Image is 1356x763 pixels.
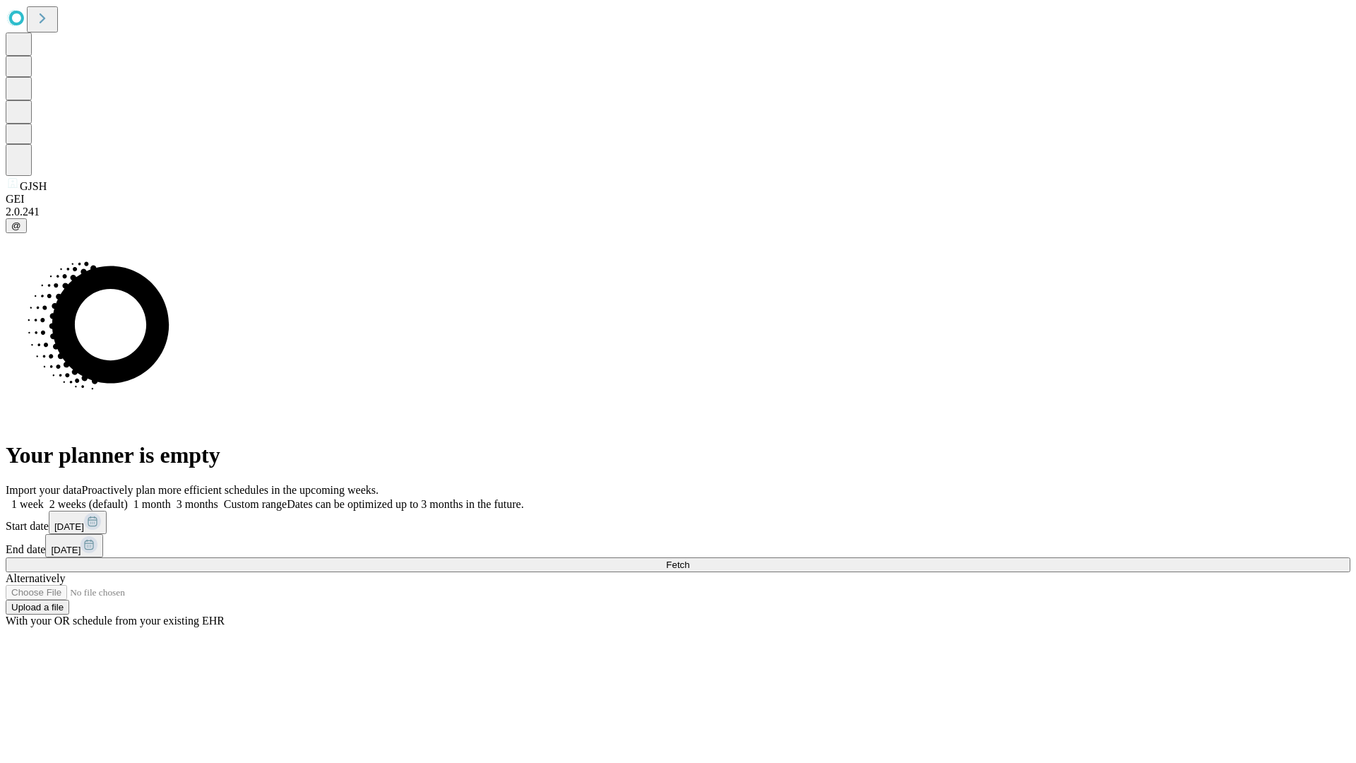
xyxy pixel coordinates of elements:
span: Dates can be optimized up to 3 months in the future. [287,498,523,510]
button: @ [6,218,27,233]
button: Upload a file [6,600,69,615]
span: @ [11,220,21,231]
div: 2.0.241 [6,206,1350,218]
span: With your OR schedule from your existing EHR [6,615,225,627]
button: [DATE] [45,534,103,557]
span: 1 week [11,498,44,510]
div: Start date [6,511,1350,534]
h1: Your planner is empty [6,442,1350,468]
span: Proactively plan more efficient schedules in the upcoming weeks. [82,484,379,496]
span: Custom range [224,498,287,510]
button: Fetch [6,557,1350,572]
span: Import your data [6,484,82,496]
span: 2 weeks (default) [49,498,128,510]
div: GEI [6,193,1350,206]
span: [DATE] [51,545,81,555]
span: 1 month [133,498,171,510]
span: Fetch [666,560,689,570]
span: 3 months [177,498,218,510]
button: [DATE] [49,511,107,534]
div: End date [6,534,1350,557]
span: GJSH [20,180,47,192]
span: Alternatively [6,572,65,584]
span: [DATE] [54,521,84,532]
